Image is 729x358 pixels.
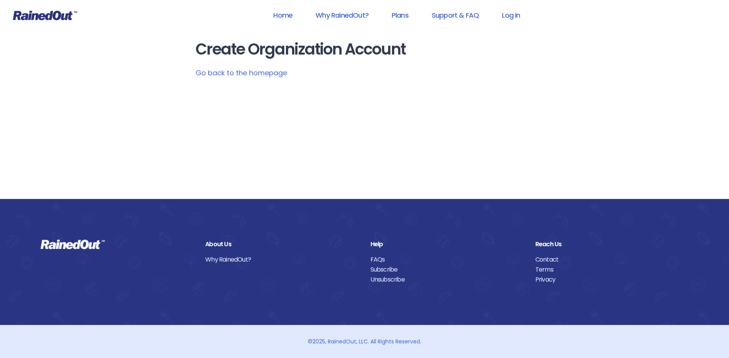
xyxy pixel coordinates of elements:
[492,7,530,24] a: Log In
[370,265,524,275] a: Subscribe
[306,7,379,24] a: Why RainedOut?
[196,41,534,58] h1: Create Organization Account
[370,255,524,265] a: FAQs
[422,7,489,24] a: Support & FAQ
[205,255,359,265] a: Why RainedOut?
[196,68,287,78] a: Go back to the homepage
[535,265,689,275] a: Terms
[535,255,689,265] a: Contact
[535,239,689,249] div: Reach Us
[205,239,359,249] div: About Us
[263,7,302,24] a: Home
[370,239,524,249] div: Help
[382,7,418,24] a: Plans
[535,275,689,285] a: Privacy
[370,275,524,285] a: Unsubscribe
